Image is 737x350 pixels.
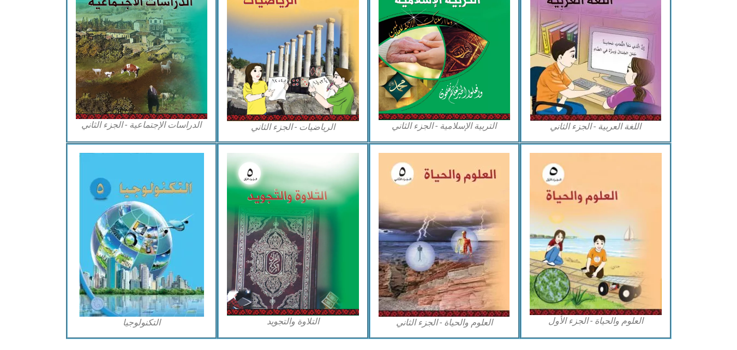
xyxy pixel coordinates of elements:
figcaption: اللغة العربية - الجزء الثاني [530,121,662,133]
figcaption: التلاوة والتجويد [227,316,359,328]
figcaption: العلوم والحياة - الجزء الأول [530,315,662,327]
figcaption: العلوم والحياة - الجزء الثاني [379,317,511,329]
figcaption: الدراسات الإجتماعية - الجزء الثاني [76,119,208,131]
figcaption: التربية الإسلامية - الجزء الثاني [379,120,511,132]
figcaption: الرياضيات - الجزء الثاني [227,121,359,133]
figcaption: التكنولوجيا [76,317,208,329]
